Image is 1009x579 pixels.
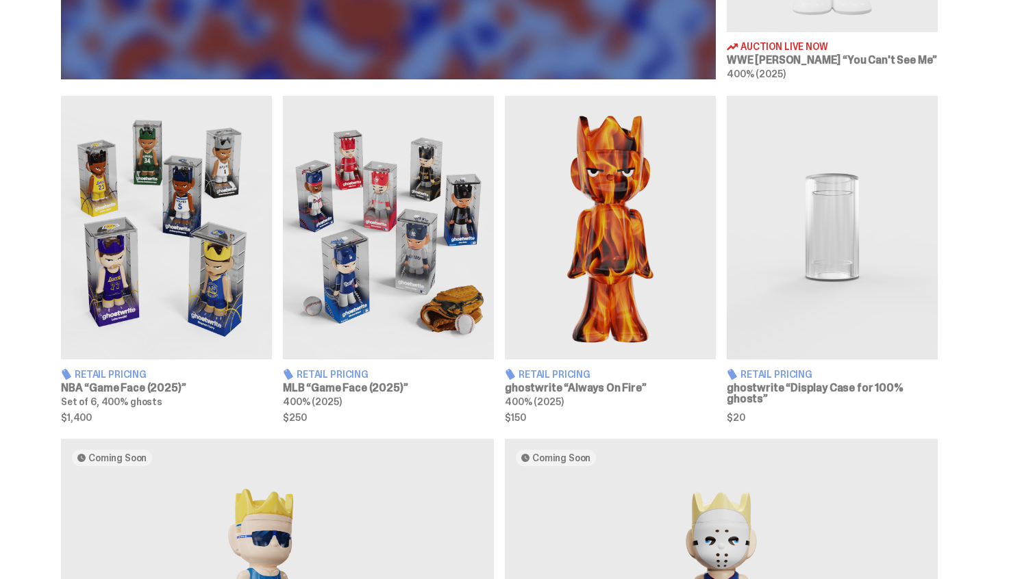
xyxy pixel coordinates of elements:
[75,370,147,379] span: Retail Pricing
[283,383,494,394] h3: MLB “Game Face (2025)”
[88,452,147,463] span: Coming Soon
[532,452,590,463] span: Coming Soon
[283,96,494,422] a: Game Face (2025) Retail Pricing
[505,96,716,422] a: Always On Fire Retail Pricing
[505,413,716,422] span: $150
[505,396,563,408] span: 400% (2025)
[283,96,494,359] img: Game Face (2025)
[283,413,494,422] span: $250
[727,383,938,404] h3: ghostwrite “Display Case for 100% ghosts”
[61,413,272,422] span: $1,400
[727,413,938,422] span: $20
[519,370,590,379] span: Retail Pricing
[727,96,938,422] a: Display Case for 100% ghosts Retail Pricing
[297,370,369,379] span: Retail Pricing
[505,383,716,394] h3: ghostwrite “Always On Fire”
[740,370,812,379] span: Retail Pricing
[740,42,828,51] span: Auction Live Now
[61,396,162,408] span: Set of 6, 400% ghosts
[61,383,272,394] h3: NBA “Game Face (2025)”
[505,96,716,359] img: Always On Fire
[61,96,272,422] a: Game Face (2025) Retail Pricing
[727,68,785,80] span: 400% (2025)
[61,96,272,359] img: Game Face (2025)
[283,396,341,408] span: 400% (2025)
[727,96,938,359] img: Display Case for 100% ghosts
[727,55,938,66] h3: WWE [PERSON_NAME] “You Can't See Me”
